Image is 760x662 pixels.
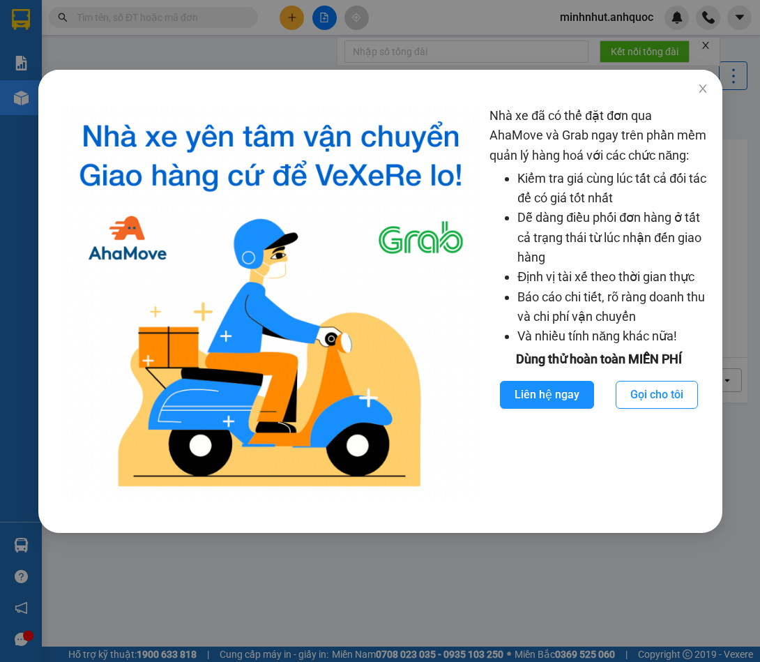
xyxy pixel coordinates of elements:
[683,70,722,109] button: Close
[517,287,708,327] li: Báo cáo chi tiết, rõ ràng doanh thu và chi phí vận chuyển
[630,386,683,403] span: Gọi cho tôi
[489,349,708,369] div: Dùng thử hoàn toàn MIỄN PHÍ
[63,106,478,498] img: logo
[517,267,708,287] li: Định vị tài xế theo thời gian thực
[517,208,708,267] li: Dễ dàng điều phối đơn hàng ở tất cả trạng thái từ lúc nhận đến giao hàng
[515,386,579,403] span: Liên hệ ngay
[500,381,594,409] button: Liên hệ ngay
[517,169,708,209] li: Kiểm tra giá cùng lúc tất cả đối tác để có giá tốt nhất
[615,381,697,409] button: Gọi cho tôi
[517,326,708,346] li: Và nhiều tính năng khác nữa!
[697,83,708,94] span: close
[489,106,708,498] div: Nhà xe đã có thể đặt đơn qua AhaMove và Grab ngay trên phần mềm quản lý hàng hoá với các chức năng:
